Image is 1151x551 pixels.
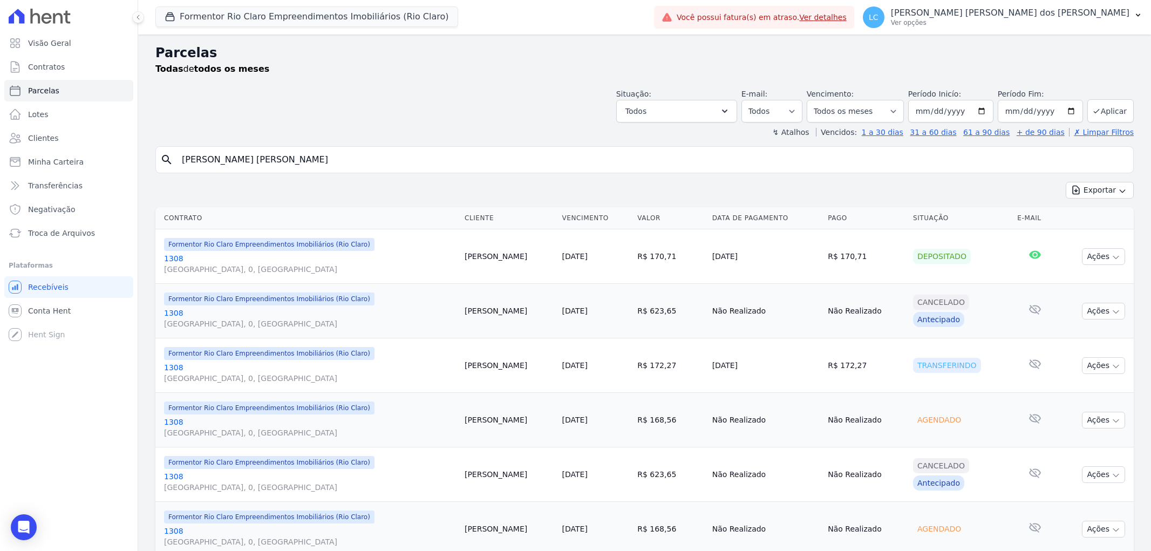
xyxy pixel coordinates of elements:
[854,2,1151,32] button: LC [PERSON_NAME] [PERSON_NAME] dos [PERSON_NAME] Ver opções
[164,238,374,251] span: Formentor Rio Claro Empreendimentos Imobiliários (Rio Claro)
[633,284,707,338] td: R$ 623,65
[963,128,1010,137] a: 61 a 90 dias
[164,526,456,547] a: 1308[GEOGRAPHIC_DATA], 0, [GEOGRAPHIC_DATA]
[164,318,456,329] span: [GEOGRAPHIC_DATA], 0, [GEOGRAPHIC_DATA]
[913,475,964,491] div: Antecipado
[823,338,909,393] td: R$ 172,27
[772,128,809,137] label: ↯ Atalhos
[562,252,588,261] a: [DATE]
[616,90,651,98] label: Situação:
[160,153,173,166] i: search
[1087,99,1134,123] button: Aplicar
[823,207,909,229] th: Pago
[708,229,824,284] td: [DATE]
[164,308,456,329] a: 1308[GEOGRAPHIC_DATA], 0, [GEOGRAPHIC_DATA]
[28,305,71,316] span: Conta Hent
[11,514,37,540] div: Open Intercom Messenger
[164,536,456,547] span: [GEOGRAPHIC_DATA], 0, [GEOGRAPHIC_DATA]
[4,80,133,101] a: Parcelas
[1082,248,1125,265] button: Ações
[1017,128,1065,137] a: + de 90 dias
[633,338,707,393] td: R$ 172,27
[823,229,909,284] td: R$ 170,71
[4,175,133,196] a: Transferências
[913,412,965,427] div: Agendado
[28,62,65,72] span: Contratos
[909,207,1013,229] th: Situação
[4,300,133,322] a: Conta Hent
[708,393,824,447] td: Não Realizado
[4,56,133,78] a: Contratos
[4,32,133,54] a: Visão Geral
[807,90,854,98] label: Vencimento:
[1082,357,1125,374] button: Ações
[4,222,133,244] a: Troca de Arquivos
[1082,521,1125,538] button: Ações
[562,470,588,479] a: [DATE]
[164,456,374,469] span: Formentor Rio Claro Empreendimentos Imobiliários (Rio Claro)
[741,90,768,98] label: E-mail:
[164,482,456,493] span: [GEOGRAPHIC_DATA], 0, [GEOGRAPHIC_DATA]
[4,151,133,173] a: Minha Carteira
[460,393,558,447] td: [PERSON_NAME]
[460,338,558,393] td: [PERSON_NAME]
[4,199,133,220] a: Negativação
[891,18,1129,27] p: Ver opções
[28,228,95,239] span: Troca de Arquivos
[633,393,707,447] td: R$ 168,56
[708,284,824,338] td: Não Realizado
[562,525,588,533] a: [DATE]
[164,417,456,438] a: 1308[GEOGRAPHIC_DATA], 0, [GEOGRAPHIC_DATA]
[1069,128,1134,137] a: ✗ Limpar Filtros
[28,85,59,96] span: Parcelas
[155,207,460,229] th: Contrato
[823,284,909,338] td: Não Realizado
[562,361,588,370] a: [DATE]
[913,249,971,264] div: Depositado
[175,149,1129,171] input: Buscar por nome do lote ou do cliente
[562,416,588,424] a: [DATE]
[164,347,374,360] span: Formentor Rio Claro Empreendimentos Imobiliários (Rio Claro)
[460,207,558,229] th: Cliente
[677,12,847,23] span: Você possui fatura(s) em atraso.
[155,64,183,74] strong: Todas
[908,90,961,98] label: Período Inicío:
[799,13,847,22] a: Ver detalhes
[633,447,707,502] td: R$ 623,65
[891,8,1129,18] p: [PERSON_NAME] [PERSON_NAME] dos [PERSON_NAME]
[823,393,909,447] td: Não Realizado
[562,307,588,315] a: [DATE]
[913,521,965,536] div: Agendado
[164,471,456,493] a: 1308[GEOGRAPHIC_DATA], 0, [GEOGRAPHIC_DATA]
[816,128,857,137] label: Vencidos:
[28,204,76,215] span: Negativação
[633,229,707,284] td: R$ 170,71
[862,128,903,137] a: 1 a 30 dias
[155,6,458,27] button: Formentor Rio Claro Empreendimentos Imobiliários (Rio Claro)
[910,128,956,137] a: 31 a 60 dias
[164,402,374,414] span: Formentor Rio Claro Empreendimentos Imobiliários (Rio Claro)
[4,276,133,298] a: Recebíveis
[164,292,374,305] span: Formentor Rio Claro Empreendimentos Imobiliários (Rio Claro)
[28,109,49,120] span: Lotes
[460,229,558,284] td: [PERSON_NAME]
[1082,303,1125,319] button: Ações
[616,100,737,123] button: Todos
[155,63,269,76] p: de
[558,207,634,229] th: Vencimento
[28,157,84,167] span: Minha Carteira
[1013,207,1057,229] th: E-mail
[460,284,558,338] td: [PERSON_NAME]
[708,207,824,229] th: Data de Pagamento
[1066,182,1134,199] button: Exportar
[28,38,71,49] span: Visão Geral
[913,358,981,373] div: Transferindo
[998,89,1083,100] label: Período Fim:
[155,43,1134,63] h2: Parcelas
[164,362,456,384] a: 1308[GEOGRAPHIC_DATA], 0, [GEOGRAPHIC_DATA]
[28,180,83,191] span: Transferências
[164,264,456,275] span: [GEOGRAPHIC_DATA], 0, [GEOGRAPHIC_DATA]
[9,259,129,272] div: Plataformas
[633,207,707,229] th: Valor
[194,64,270,74] strong: todos os meses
